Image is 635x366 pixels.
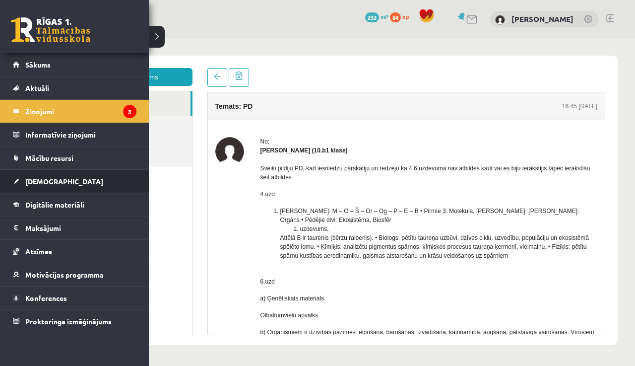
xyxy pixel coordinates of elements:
[221,151,558,160] p: 4.uzd
[176,99,204,128] img: Karloss Filips Filipsons
[221,109,308,116] strong: [PERSON_NAME] (10.b1 klase)
[25,60,51,69] span: Sākums
[221,239,558,248] p: 6.uzd
[11,17,90,42] a: Rīgas 1. Tālmācības vidusskola
[221,256,558,265] p: a) Ģenētiskais materials
[221,99,558,108] div: No:
[13,53,136,76] a: Sākums
[260,186,558,195] li: uzdevums,
[511,14,573,24] a: [PERSON_NAME]
[390,12,401,22] span: 84
[25,217,136,239] legend: Maksājumi
[25,100,136,123] legend: Ziņojumi
[123,105,136,118] i: 3
[25,270,104,279] span: Motivācijas programma
[25,177,103,186] span: [DEMOGRAPHIC_DATA]
[13,217,136,239] a: Maksājumi
[13,240,136,263] a: Atzīmes
[495,15,505,25] img: Evita Kučāne
[30,30,153,48] a: Jauns ziņojums
[241,168,558,222] li: [PERSON_NAME]: M – O – Š – Or – Og – P – E – B • Pirmie 3: Molekula, [PERSON_NAME], [PERSON_NAME]...
[221,126,558,144] p: Sveiki pildiju PD, kad iesniedzu pārskatiju un redzēju ka 4,6 uzdevuma nav atbildes kaut vai es b...
[365,12,388,20] a: 232 mP
[390,12,414,20] a: 84 xp
[25,293,67,302] span: Konferences
[522,64,558,73] div: 16:45 [DATE]
[221,290,558,325] p: b) Organismiem ir dzīvības pazīmes: elpošana, barošanās, izvadīšana, kairināmība, augšana, patstā...
[13,123,136,146] a: Informatīvie ziņojumi
[13,193,136,216] a: Digitālie materiāli
[13,100,136,123] a: Ziņojumi3
[25,123,136,146] legend: Informatīvie ziņojumi
[365,12,379,22] span: 232
[221,273,558,282] p: Olbaltumvielu apvalks
[30,78,152,103] a: Nosūtītie
[30,53,151,78] a: Ienākošie
[13,287,136,309] a: Konferences
[176,64,213,72] h4: Temats: PD
[25,247,52,256] span: Atzīmes
[13,263,136,286] a: Motivācijas programma
[30,103,152,129] a: Dzēstie
[381,12,388,20] span: mP
[13,76,136,99] a: Aktuāli
[402,12,409,20] span: xp
[13,310,136,333] a: Proktoringa izmēģinājums
[25,83,49,92] span: Aktuāli
[25,317,112,326] span: Proktoringa izmēģinājums
[25,153,73,162] span: Mācību resursi
[25,200,84,209] span: Digitālie materiāli
[13,170,136,193] a: [DEMOGRAPHIC_DATA]
[13,146,136,169] a: Mācību resursi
